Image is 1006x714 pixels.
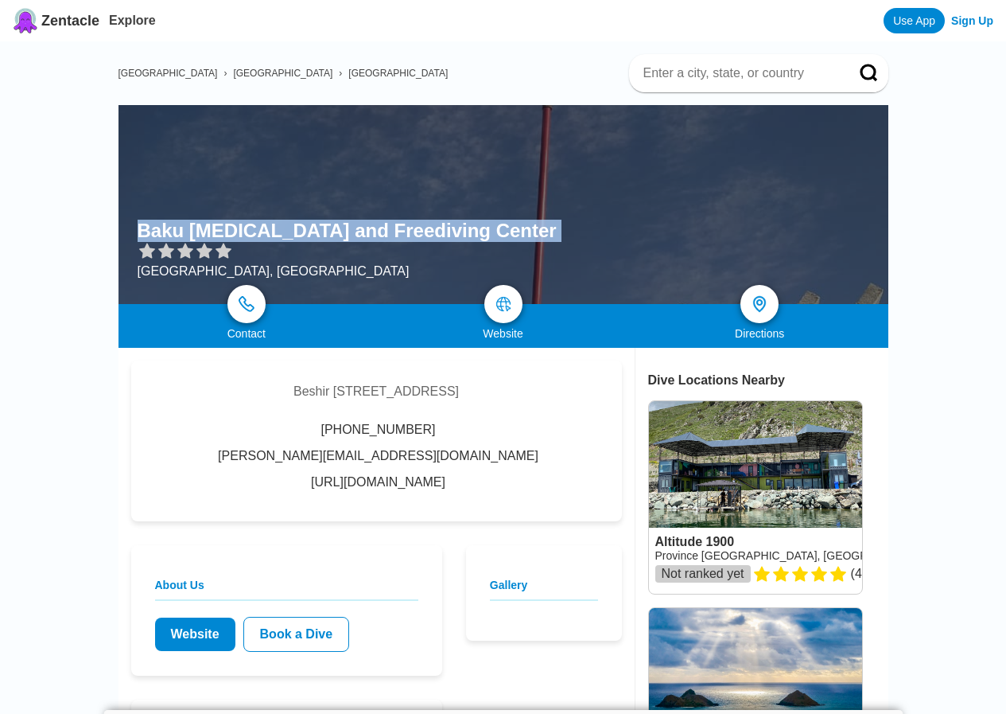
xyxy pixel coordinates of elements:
input: Enter a city, state, or country [642,65,837,81]
a: Explore [109,14,156,27]
span: Zentacle [41,13,99,29]
div: [GEOGRAPHIC_DATA], [GEOGRAPHIC_DATA] [138,264,557,279]
a: [GEOGRAPHIC_DATA] [233,68,332,79]
img: phone [239,296,254,312]
span: › [223,68,227,79]
img: Zentacle logo [13,8,38,33]
div: Website [375,327,631,340]
img: map [495,296,511,312]
div: Directions [631,327,888,340]
div: Beshir [STREET_ADDRESS] [293,384,459,399]
a: [GEOGRAPHIC_DATA] [118,68,218,79]
a: [GEOGRAPHIC_DATA] [348,68,448,79]
a: Zentacle logoZentacle [13,8,99,33]
span: [PERSON_NAME][EMAIL_ADDRESS][DOMAIN_NAME] [218,449,538,463]
h2: About Us [155,579,418,601]
div: Dive Locations Nearby [648,373,888,388]
div: Contact [118,327,375,340]
a: Sign Up [951,14,993,27]
a: directions [740,285,779,323]
a: Book a Dive [243,617,350,652]
img: directions [750,295,769,314]
a: Website [155,618,235,651]
a: Use App [884,8,945,33]
a: map [484,285,522,323]
span: [PHONE_NUMBER] [320,423,435,437]
h2: Gallery [490,579,598,601]
span: › [339,68,342,79]
h1: Baku [MEDICAL_DATA] and Freediving Center [138,220,557,242]
a: [URL][DOMAIN_NAME] [311,475,445,490]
